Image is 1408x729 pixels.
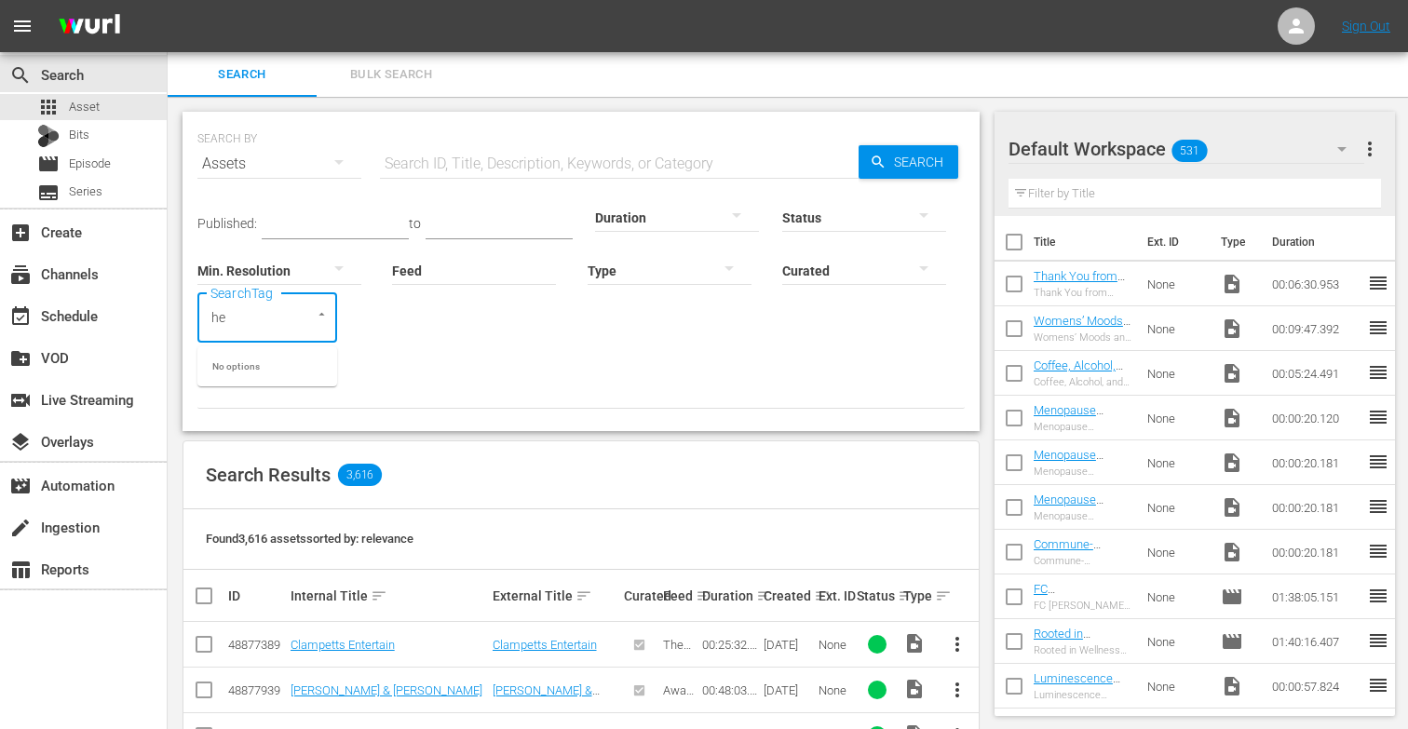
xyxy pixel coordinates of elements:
div: Commune- Navigating [MEDICAL_DATA] and Menopause Next On [1034,555,1132,567]
span: reorder [1367,406,1389,428]
th: Ext. ID [1136,216,1210,268]
span: Video [1221,675,1243,697]
span: Live Streaming [9,389,32,412]
div: Created [764,585,812,607]
a: Clampetts Entertain [291,638,395,652]
div: Menopause Awareness Month Promo Option 1 [1034,510,1132,522]
span: reorder [1367,272,1389,294]
span: sort [756,587,773,604]
div: Menopause Awareness Month Promo [MEDICAL_DATA] [1034,466,1132,478]
a: Menopause Awareness Month Promo Option 3 [1034,403,1130,445]
span: Asset [37,96,60,118]
div: None [819,638,852,652]
div: 00:48:03.172 [702,683,759,697]
span: 531 [1171,131,1207,170]
a: Menopause Awareness Month Promo Option 1 [1034,493,1130,534]
span: Ingestion [9,517,32,539]
td: None [1140,262,1213,306]
span: to [409,216,421,231]
span: reorder [1367,629,1389,652]
div: Duration [702,585,759,607]
span: Video [1221,496,1243,519]
div: Internal Title [291,585,487,607]
td: None [1140,351,1213,396]
span: Search [179,64,305,86]
td: 00:00:20.181 [1265,530,1367,574]
a: Commune- Navigating [MEDICAL_DATA] and Menopause Next On [1034,537,1123,607]
div: No options [197,346,337,386]
div: Menopause Awareness Month Promo Option 3 [1034,421,1132,433]
td: 00:00:20.181 [1265,440,1367,485]
div: Feed [663,585,697,607]
a: Womens’ Moods and Hormones [1034,314,1130,342]
span: reorder [1367,674,1389,696]
span: Found 3,616 assets sorted by: relevance [206,532,413,546]
p: Search Filters: [197,361,965,377]
div: Ext. ID [819,588,852,603]
span: Bits [69,126,89,144]
span: reorder [1367,540,1389,562]
div: Curated [624,588,657,603]
a: Menopause Awareness Month Promo [MEDICAL_DATA] [1034,448,1130,504]
td: 00:00:57.824 [1265,664,1367,709]
img: ans4CAIJ8jUAAAAAAAAAAAAAAAAAAAAAAAAgQb4GAAAAAAAAAAAAAAAAAAAAAAAAJMjXAAAAAAAAAAAAAAAAAAAAAAAAgAT5G... [45,5,134,48]
button: Close [313,305,331,323]
div: [DATE] [764,683,812,697]
span: menu [11,15,34,37]
span: Reports [9,559,32,581]
span: sort [575,587,592,604]
div: Womens’ Moods and Hormones [1034,331,1132,344]
div: Bits [37,125,60,147]
a: [PERSON_NAME] & [PERSON_NAME] [291,683,482,697]
span: reorder [1367,361,1389,384]
th: Title [1034,216,1136,268]
td: None [1140,619,1213,664]
span: Video [1221,362,1243,385]
td: None [1140,530,1213,574]
div: [DATE] [764,638,812,652]
span: Overlays [9,431,32,453]
span: Video [1221,273,1243,295]
div: Type [903,585,928,607]
div: Luminescence [PERSON_NAME] and [PERSON_NAME] 00:58 [1034,689,1132,701]
span: Video [1221,452,1243,474]
span: reorder [1367,495,1389,518]
div: 48877939 [228,683,285,697]
td: 00:00:20.120 [1265,396,1367,440]
td: 00:09:47.392 [1265,306,1367,351]
span: Published: [197,216,257,231]
a: Coffee, Alcohol, and Women’s Gut Health [1034,358,1126,400]
td: None [1140,396,1213,440]
td: 00:06:30.953 [1265,262,1367,306]
span: Video [1221,407,1243,429]
div: ID [228,588,285,603]
span: Video [903,632,926,655]
td: None [1140,574,1213,619]
div: 00:25:32.539 [702,638,759,652]
span: Video [903,678,926,700]
span: Asset [69,98,100,116]
span: sort [814,587,831,604]
span: Create [9,222,32,244]
span: more_vert [946,679,968,701]
div: Assets [197,138,361,190]
span: Channels [9,263,32,286]
span: Video [1221,317,1243,340]
td: None [1140,664,1213,709]
span: Series [37,182,60,204]
a: Rooted in Wellness [PERSON_NAME] [S1E6] (Inner Strength) [1034,627,1123,696]
span: Episode [1221,586,1243,608]
a: Sign Out [1342,19,1390,34]
div: Rooted in Wellness [PERSON_NAME] EP 6 [1034,644,1132,656]
button: more_vert [1359,127,1381,171]
th: Type [1210,216,1261,268]
span: Search [887,145,958,179]
span: reorder [1367,585,1389,607]
button: more_vert [935,668,980,712]
td: None [1140,306,1213,351]
span: 3,616 [338,464,382,486]
span: Series [69,182,102,201]
div: Default Workspace [1009,123,1365,175]
td: 00:00:20.181 [1265,485,1367,530]
span: Episode [69,155,111,173]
